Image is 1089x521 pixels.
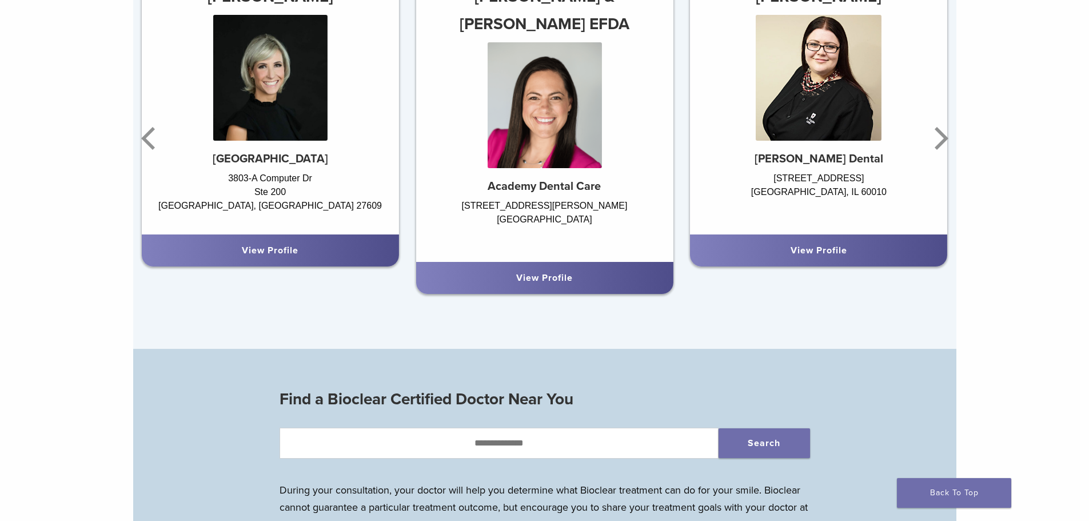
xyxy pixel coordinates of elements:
h3: Find a Bioclear Certified Doctor Near You [280,385,810,413]
button: Next [928,104,951,173]
img: Dr. Agnieszka Iwaszczyszyn [756,15,881,141]
button: Search [719,428,810,458]
a: View Profile [242,245,298,256]
a: View Profile [791,245,847,256]
img: Dr. Anna Abernethy [213,15,328,141]
a: Back To Top [897,478,1011,508]
button: Previous [139,104,162,173]
strong: [GEOGRAPHIC_DATA] [213,152,328,166]
strong: Academy Dental Care [488,180,601,193]
a: View Profile [516,272,573,284]
div: 3803-A Computer Dr Ste 200 [GEOGRAPHIC_DATA], [GEOGRAPHIC_DATA] 27609 [142,172,399,223]
strong: [PERSON_NAME] Dental [755,152,883,166]
div: [STREET_ADDRESS][PERSON_NAME] [GEOGRAPHIC_DATA] [416,199,673,250]
img: Dr. Chelsea Gonzales & Jeniffer Segura EFDA [487,42,601,168]
div: [STREET_ADDRESS] [GEOGRAPHIC_DATA], IL 60010 [690,172,947,223]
